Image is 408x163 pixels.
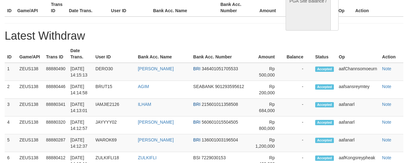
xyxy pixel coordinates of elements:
span: Accepted [315,84,334,90]
a: [PERSON_NAME] [138,66,174,71]
td: aafanarl [336,134,380,152]
th: Balance [284,45,313,63]
th: Op [336,45,380,63]
td: ZEUS138 [17,116,43,134]
a: Note [382,137,391,142]
td: ZEUS138 [17,99,43,116]
td: 88880490 [44,63,68,81]
span: 215601011358508 [202,102,238,107]
span: 901293595612 [215,84,244,89]
th: Bank Acc. Name [135,45,191,63]
td: Rp 200,000 [250,81,284,99]
td: BRUT15 [93,81,135,99]
td: aafChannsomoeurn [336,63,380,81]
a: [PERSON_NAME] [138,137,174,142]
td: WAROK69 [93,134,135,152]
td: Rp 800,000 [250,116,284,134]
td: aafanarl [336,116,380,134]
a: Note [382,102,391,107]
span: SEABANK [193,84,214,89]
a: AGIM [138,84,149,89]
td: DERO30 [93,63,135,81]
th: Date Trans. [68,45,93,63]
td: ZEUS138 [17,81,43,99]
td: 88880320 [44,116,68,134]
th: Trans ID [44,45,68,63]
span: Accepted [315,67,334,72]
td: [DATE] 14:15:13 [68,63,93,81]
td: ZEUS138 [17,63,43,81]
td: - [284,134,313,152]
span: BRI [193,66,200,71]
span: 136001003196504 [202,137,238,142]
a: ZULKIFLI [138,155,157,160]
h1: Latest Withdraw [5,30,403,42]
span: 7229030153 [202,155,226,160]
td: [DATE] 14:12:37 [68,134,93,152]
a: ILHAM [138,102,151,107]
th: ID [5,45,17,63]
td: 2 [5,81,17,99]
td: Rp 684,000 [250,99,284,116]
a: [PERSON_NAME] [138,120,174,125]
span: Accepted [315,138,334,143]
td: aafanarl [336,99,380,116]
td: 88880341 [44,99,68,116]
td: Rp 1,200,000 [250,134,284,152]
td: 5 [5,134,17,152]
td: 1 [5,63,17,81]
td: [DATE] 14:14:58 [68,81,93,99]
a: Note [382,84,391,89]
th: Status [313,45,336,63]
td: aafsansreymtey [336,81,380,99]
td: 3 [5,99,17,116]
th: Game/API [17,45,43,63]
span: Accepted [315,102,334,107]
span: BRI [193,120,200,125]
span: Accepted [315,120,334,125]
td: - [284,81,313,99]
span: 560601015504505 [202,120,238,125]
a: Note [382,66,391,71]
td: - [284,99,313,116]
td: IAMJIE2126 [93,99,135,116]
span: Accepted [315,156,334,161]
th: Action [380,45,403,63]
span: BRI [193,102,200,107]
td: 88880446 [44,81,68,99]
span: BSI [193,155,200,160]
th: Bank Acc. Number [191,45,250,63]
td: JAYYYY02 [93,116,135,134]
a: Note [382,155,391,160]
td: ZEUS138 [17,134,43,152]
td: - [284,63,313,81]
td: 88880287 [44,134,68,152]
th: Amount [250,45,284,63]
span: BRI [193,137,200,142]
a: Note [382,120,391,125]
th: User ID [93,45,135,63]
td: 4 [5,116,17,134]
td: [DATE] 14:12:57 [68,116,93,134]
td: - [284,116,313,134]
td: [DATE] 14:13:01 [68,99,93,116]
span: 346401051705533 [202,66,238,71]
td: Rp 500,000 [250,63,284,81]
